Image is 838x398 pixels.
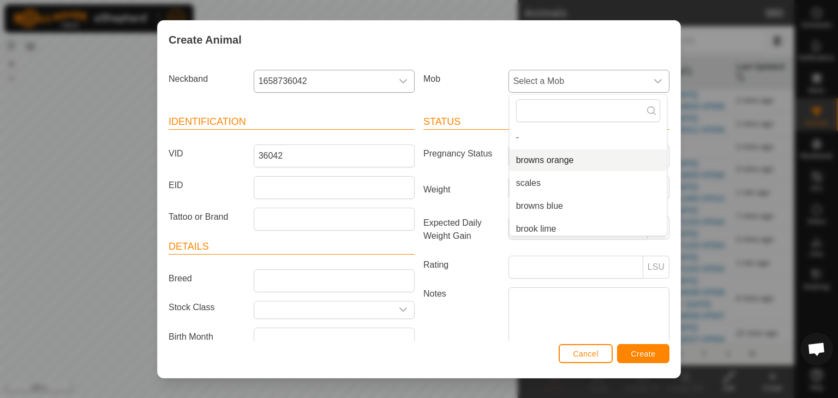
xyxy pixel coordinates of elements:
[419,287,504,349] label: Notes
[419,256,504,274] label: Rating
[647,70,669,92] div: dropdown trigger
[164,208,249,226] label: Tattoo or Brand
[423,114,669,130] header: Status
[164,269,249,288] label: Breed
[510,149,667,171] li: browns orange
[392,70,414,92] div: dropdown trigger
[643,256,669,279] p-inputgroup-addon: LSU
[164,176,249,195] label: EID
[516,131,519,144] span: -
[392,301,414,318] div: dropdown trigger
[164,70,249,88] label: Neckband
[419,144,504,163] label: Pregnancy Status
[169,239,415,255] header: Details
[516,154,574,167] span: browns orange
[419,216,504,243] label: Expected Daily Weight Gain
[510,218,667,240] li: brook lime
[559,344,613,363] button: Cancel
[510,126,667,331] ul: Option List
[419,176,504,203] label: Weight
[516,200,563,213] span: browns blue
[800,333,833,365] div: Open chat
[510,172,667,194] li: scales
[164,328,249,346] label: Birth Month
[164,144,249,163] label: VID
[510,195,667,217] li: browns blue
[573,349,598,358] span: Cancel
[510,126,667,148] li: -
[509,70,647,92] span: Select a Mob
[516,177,541,190] span: scales
[516,222,556,236] span: brook lime
[254,70,392,92] span: 1658736042
[419,70,504,88] label: Mob
[169,32,242,48] span: Create Animal
[617,344,669,363] button: Create
[631,349,656,358] span: Create
[169,114,415,130] header: Identification
[164,301,249,315] label: Stock Class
